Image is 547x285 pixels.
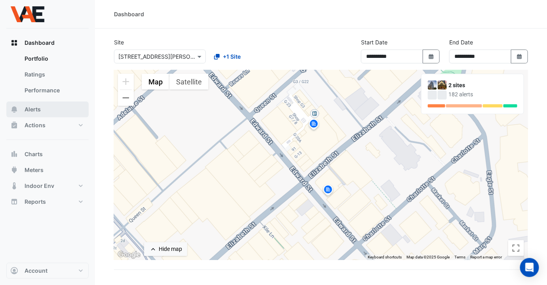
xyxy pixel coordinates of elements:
[10,39,18,47] app-icon: Dashboard
[516,53,523,60] fa-icon: Select Date
[116,250,142,260] a: Open this area in Google Maps (opens a new window)
[322,184,334,198] img: site-pin.svg
[18,51,89,67] a: Portfolio
[6,35,89,51] button: Dashboard
[368,254,402,260] button: Keyboard shortcuts
[169,74,209,90] button: Show satellite imagery
[6,263,89,279] button: Account
[10,198,18,206] app-icon: Reports
[25,39,55,47] span: Dashboard
[116,250,142,260] img: Google
[114,38,124,46] label: Site
[114,10,144,18] div: Dashboard
[6,146,89,162] button: Charts
[144,242,187,256] button: Hide map
[10,150,18,158] app-icon: Charts
[428,53,435,60] fa-icon: Select Date
[361,38,387,46] label: Start Date
[6,51,89,101] div: Dashboard
[25,150,43,158] span: Charts
[449,38,473,46] label: End Date
[10,182,18,190] app-icon: Indoor Env
[448,81,517,90] div: 2 sites
[448,90,517,99] div: 182 alerts
[508,240,524,256] button: Toggle fullscreen view
[6,194,89,210] button: Reports
[470,255,502,259] a: Report a map error
[308,118,320,132] img: site-pin.svg
[10,166,18,174] app-icon: Meters
[428,80,437,90] img: 144 Edward Street
[18,67,89,82] a: Ratings
[406,255,450,259] span: Map data ©2025 Google
[25,121,46,129] span: Actions
[25,166,44,174] span: Meters
[118,74,134,90] button: Zoom in
[142,74,169,90] button: Show street map
[6,117,89,133] button: Actions
[25,105,41,113] span: Alerts
[159,245,182,253] div: Hide map
[18,82,89,98] a: Performance
[25,198,46,206] span: Reports
[25,182,54,190] span: Indoor Env
[6,101,89,117] button: Alerts
[209,50,246,63] button: +1 Site
[10,105,18,113] app-icon: Alerts
[454,255,465,259] a: Terms (opens in new tab)
[6,162,89,178] button: Meters
[438,80,447,90] img: MacArthur Central Shopping Centre
[520,258,539,277] div: Open Intercom Messenger
[25,267,47,275] span: Account
[10,121,18,129] app-icon: Actions
[9,6,45,22] img: Company Logo
[118,90,134,106] button: Zoom out
[223,52,241,61] span: +1 Site
[6,178,89,194] button: Indoor Env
